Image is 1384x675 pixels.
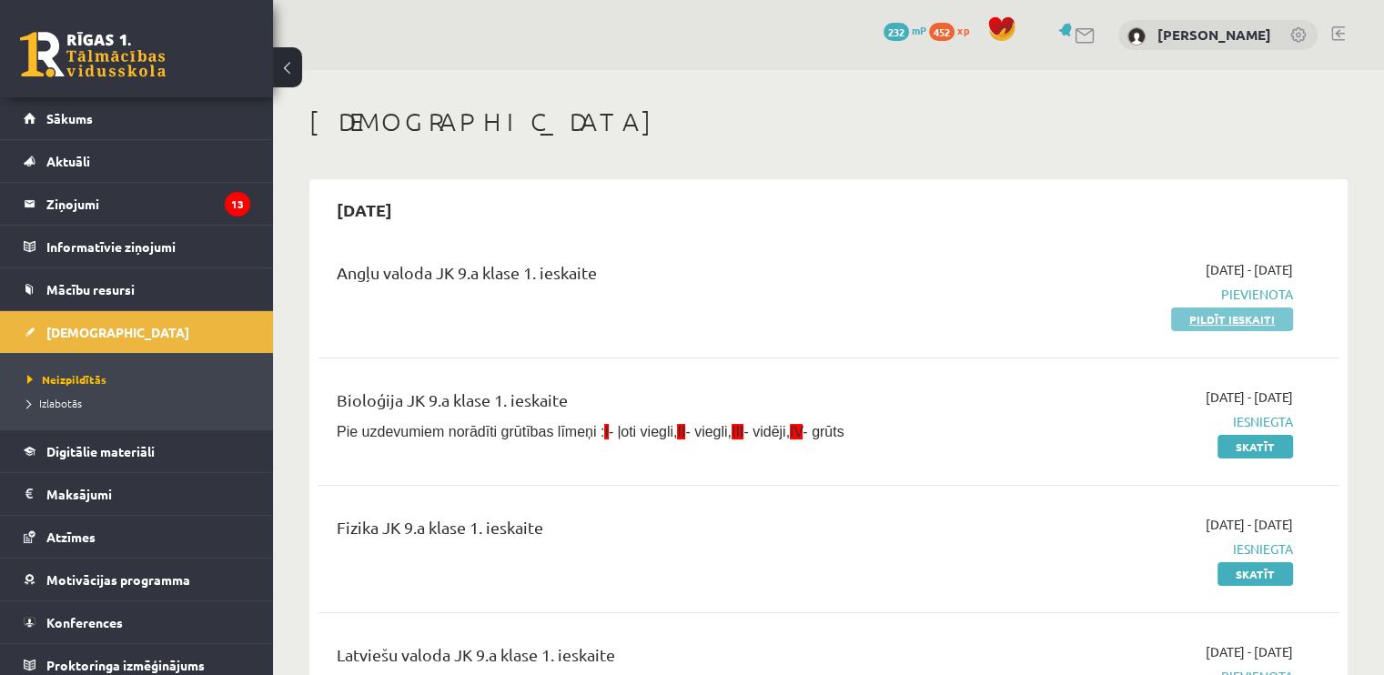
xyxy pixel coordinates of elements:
a: Ziņojumi13 [24,183,250,225]
span: [DATE] - [DATE] [1206,260,1293,279]
a: Izlabotās [27,395,255,411]
a: Konferences [24,601,250,643]
span: [DATE] - [DATE] [1206,515,1293,534]
span: [DEMOGRAPHIC_DATA] [46,324,189,340]
span: Digitālie materiāli [46,443,155,459]
h1: [DEMOGRAPHIC_DATA] [309,106,1348,137]
span: II [677,424,685,439]
span: Iesniegta [993,412,1293,431]
a: [PERSON_NAME] [1157,25,1271,44]
a: Motivācijas programma [24,559,250,600]
span: mP [912,23,926,37]
a: [DEMOGRAPHIC_DATA] [24,311,250,353]
a: Skatīt [1217,562,1293,586]
span: Mācību resursi [46,281,135,297]
span: Proktoringa izmēģinājums [46,657,205,673]
a: Maksājumi [24,473,250,515]
h2: [DATE] [318,188,410,231]
a: Rīgas 1. Tālmācības vidusskola [20,32,166,77]
a: Informatīvie ziņojumi [24,226,250,267]
span: 452 [929,23,955,41]
div: Angļu valoda JK 9.a klase 1. ieskaite [337,260,965,294]
a: Aktuāli [24,140,250,182]
span: Sākums [46,110,93,126]
a: Skatīt [1217,435,1293,458]
span: Atzīmes [46,529,96,545]
span: III [732,424,743,439]
span: IV [790,424,803,439]
a: Sākums [24,97,250,139]
span: Pievienota [993,285,1293,304]
a: Digitālie materiāli [24,430,250,472]
legend: Ziņojumi [46,183,250,225]
a: 232 mP [884,23,926,37]
i: 13 [225,192,250,217]
span: 232 [884,23,909,41]
span: Aktuāli [46,153,90,169]
legend: Informatīvie ziņojumi [46,226,250,267]
a: Atzīmes [24,516,250,558]
a: 452 xp [929,23,978,37]
span: Iesniegta [993,539,1293,559]
div: Fizika JK 9.a klase 1. ieskaite [337,515,965,549]
a: Pildīt ieskaiti [1171,307,1293,331]
legend: Maksājumi [46,473,250,515]
span: Pie uzdevumiem norādīti grūtības līmeņi : - ļoti viegli, - viegli, - vidēji, - grūts [337,424,844,439]
span: I [604,424,608,439]
span: Neizpildītās [27,372,106,387]
span: Konferences [46,614,123,630]
a: Neizpildītās [27,371,255,388]
span: Motivācijas programma [46,571,190,588]
img: Mihails Bahšijevs [1127,27,1146,45]
span: Izlabotās [27,396,82,410]
span: xp [957,23,969,37]
div: Bioloģija JK 9.a klase 1. ieskaite [337,388,965,421]
a: Mācību resursi [24,268,250,310]
span: [DATE] - [DATE] [1206,388,1293,407]
span: [DATE] - [DATE] [1206,642,1293,661]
